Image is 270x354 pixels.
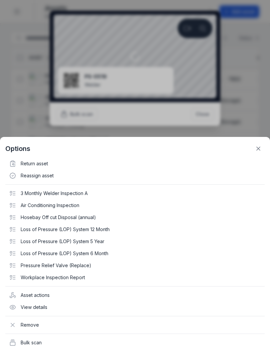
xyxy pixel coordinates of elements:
div: Pressure Relief Valve (Replace) [5,259,265,272]
div: Workplace Inspection Report [5,272,265,284]
strong: Options [5,144,30,153]
div: 3 Monthly Welder Inspection A [5,187,265,199]
div: Loss of Pressure (LOP) System 6 Month [5,247,265,259]
div: Hosebay Off cut Disposal (annual) [5,211,265,223]
div: Remove [5,319,265,331]
div: Asset actions [5,289,265,301]
div: Reassign asset [5,170,265,182]
div: Loss of Pressure (LOP) System 5 Year [5,235,265,247]
div: Air Conditioning Inspection [5,199,265,211]
div: Loss of Pressure (LOP) System 12 Month [5,223,265,235]
div: Return asset [5,158,265,170]
div: Bulk scan [5,337,265,349]
div: View details [5,301,265,313]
